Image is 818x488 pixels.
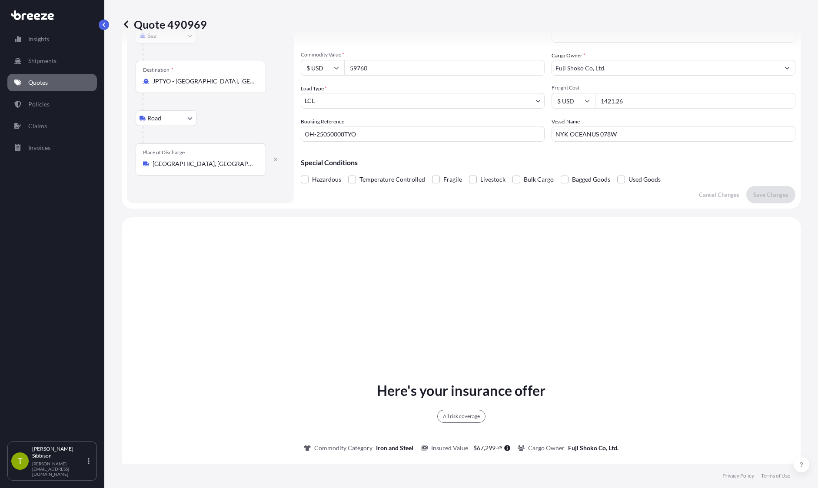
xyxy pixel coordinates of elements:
span: . [496,446,497,449]
button: Cancel Changes [692,186,746,203]
p: Policies [28,100,50,109]
p: Insights [28,35,49,43]
p: Here's your insurance offer [377,380,545,401]
p: Claims [28,122,47,130]
a: Invoices [7,139,97,156]
span: Fragile [443,173,462,186]
button: Select transport [136,110,196,126]
input: Destination [153,77,255,86]
span: Load Type [301,84,327,93]
input: Full name [552,60,779,76]
a: Terms of Use [761,472,790,479]
button: Show suggestions [779,60,795,76]
span: Freight Cost [552,84,795,91]
button: Save Changes [746,186,795,203]
div: Place of Discharge [143,149,185,156]
label: Cargo Owner [552,51,585,60]
p: Cancel Changes [699,190,739,199]
div: Destination [143,66,173,73]
span: $ [473,445,477,451]
a: Claims [7,117,97,135]
span: Used Goods [628,173,661,186]
label: Vessel Name [552,117,580,126]
p: Special Conditions [301,159,795,166]
p: Shipments [28,56,57,65]
p: Iron and Steel [376,444,413,452]
input: Place of Discharge [153,159,255,168]
span: Bulk Cargo [524,173,554,186]
button: LCL [301,93,545,109]
a: Insights [7,30,97,48]
a: Shipments [7,52,97,70]
label: Booking Reference [301,117,344,126]
span: Livestock [480,173,505,186]
input: Your internal reference [301,126,545,142]
span: T [18,457,23,465]
p: Invoices [28,143,50,152]
a: Quotes [7,74,97,91]
span: Commodity Value [301,51,545,58]
input: Type amount [344,60,545,76]
span: 39 [497,446,502,449]
div: All risk coverage [437,410,485,423]
span: Temperature Controlled [359,173,425,186]
span: LCL [305,96,315,105]
p: [PERSON_NAME] Sibbison [32,445,86,459]
a: Policies [7,96,97,113]
p: Insured Value [431,444,468,452]
span: Hazardous [312,173,341,186]
p: Fuji Shoko Co, Ltd. [568,444,618,452]
p: Cargo Owner [528,444,565,452]
a: Privacy Policy [722,472,754,479]
input: Enter amount [595,93,795,109]
span: 299 [485,445,495,451]
input: Enter name [552,126,795,142]
span: , [484,445,485,451]
p: Quote 490969 [122,17,207,31]
p: [PERSON_NAME][EMAIL_ADDRESS][DOMAIN_NAME] [32,461,86,477]
span: 67 [477,445,484,451]
p: Quotes [28,78,48,87]
span: Road [147,114,161,123]
p: Commodity Category [314,444,372,452]
span: Bagged Goods [572,173,610,186]
p: Save Changes [753,190,788,199]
